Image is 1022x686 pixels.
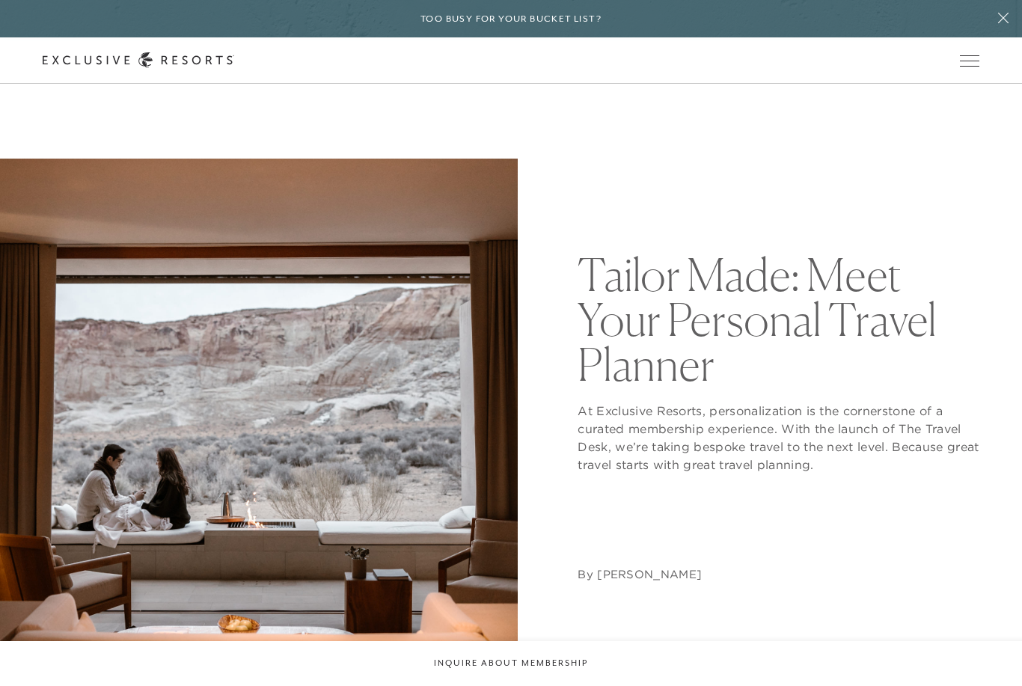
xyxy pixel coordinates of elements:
h1: Tailor Made: Meet Your Personal Travel Planner [578,252,979,387]
iframe: Qualified Messenger [1007,671,1022,686]
p: At Exclusive Resorts, personalization is the cornerstone of a curated membership experience. With... [578,402,979,474]
h6: Too busy for your bucket list? [420,12,602,26]
button: Open navigation [960,55,979,66]
address: By [PERSON_NAME] [578,567,702,582]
